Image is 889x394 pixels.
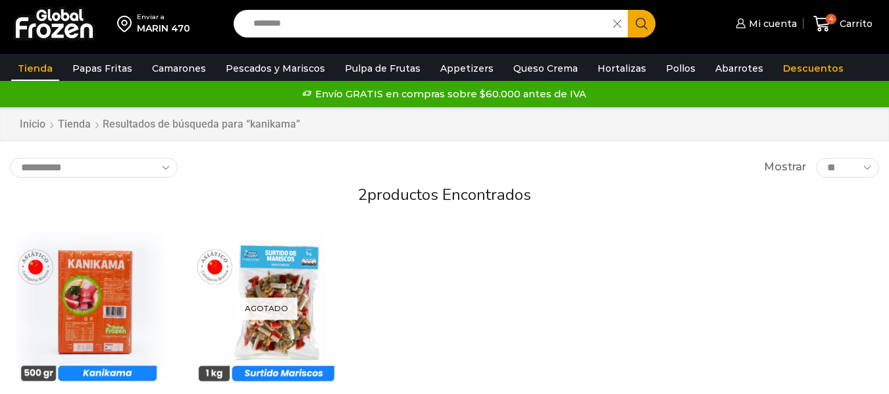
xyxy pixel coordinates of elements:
p: Agotado [236,298,297,320]
h1: Resultados de búsqueda para “kanikama” [103,118,300,130]
a: Inicio [19,117,46,132]
div: Enviar a [137,12,190,22]
span: Carrito [836,17,873,30]
div: MARIN 470 [137,22,190,35]
nav: Breadcrumb [19,117,300,132]
a: Tienda [57,117,91,132]
button: Search button [628,10,655,37]
a: 4 Carrito [810,9,876,39]
a: Pescados y Mariscos [219,56,332,81]
a: Abarrotes [709,56,770,81]
a: Mi cuenta [732,11,797,37]
a: Appetizers [434,56,500,81]
a: Pollos [659,56,702,81]
span: 2 [358,184,367,205]
span: Mi cuenta [746,17,797,30]
img: address-field-icon.svg [117,12,137,35]
span: 4 [826,14,836,24]
a: Queso Crema [507,56,584,81]
a: Hortalizas [591,56,653,81]
a: Camarones [145,56,213,81]
span: productos encontrados [367,184,531,205]
a: Descuentos [776,56,850,81]
select: Pedido de la tienda [10,158,178,178]
span: Mostrar [764,160,806,175]
a: Tienda [11,56,59,81]
a: Pulpa de Frutas [338,56,427,81]
a: Papas Fritas [66,56,139,81]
